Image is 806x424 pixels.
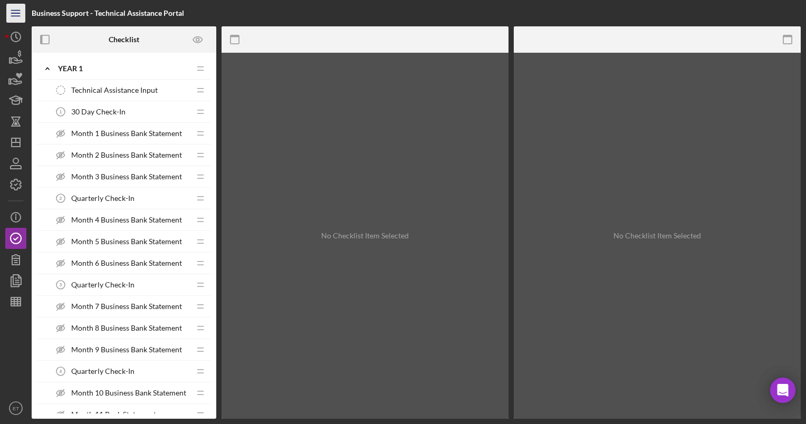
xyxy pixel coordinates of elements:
tspan: 3 [60,282,62,287]
button: Preview as [186,28,210,52]
span: Month 4 Business Bank Statement [71,216,182,224]
span: Month 7 Business Bank Statement [71,302,182,311]
div: Open Intercom Messenger [770,378,795,403]
span: Month 1 Business Bank Statement [71,129,182,138]
div: No Checklist Item Selected [613,232,701,240]
div: No Checklist Item Selected [321,232,409,240]
span: Month 10 Business Bank Statement [71,389,186,397]
span: Quarterly Check-In [71,367,135,375]
span: Month 2 Business Bank Statement [71,151,182,159]
span: Month 9 Business Bank Statement [71,345,182,354]
tspan: 4 [60,369,62,374]
tspan: 2 [60,196,62,201]
b: Business Support - Technical Assistance Portal [32,8,184,17]
span: Quarterly Check-In [71,281,135,289]
span: Quarterly Check-In [71,194,135,203]
span: Month 6 Business Bank Statement [71,259,182,267]
tspan: 1 [60,109,62,114]
span: Month 11 Bank Statement [71,410,156,419]
span: 30 Day Check-In [71,108,126,116]
span: Month 8 Business Bank Statement [71,324,182,332]
span: Month 3 Business Bank Statement [71,172,182,181]
b: Checklist [109,35,139,44]
span: Technical Assistance Input [71,86,158,94]
div: Year 1 [58,64,190,73]
span: Month 5 Business Bank Statement [71,237,182,246]
text: ET [13,406,19,411]
button: ET [5,398,26,419]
